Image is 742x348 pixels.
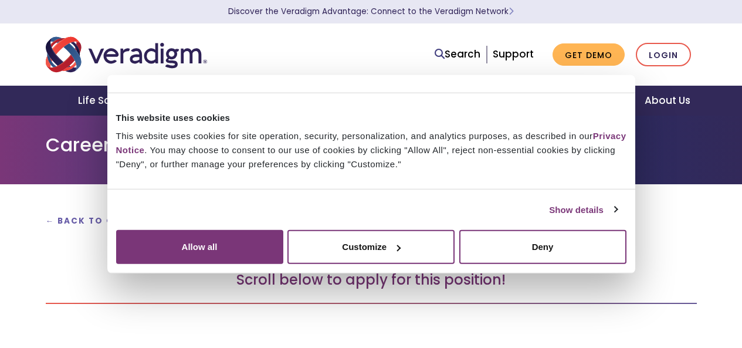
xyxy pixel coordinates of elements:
[636,43,691,67] a: Login
[287,230,455,264] button: Customize
[549,202,617,217] a: Show details
[435,46,480,62] a: Search
[509,6,514,17] span: Learn More
[459,230,626,264] button: Deny
[228,6,514,17] a: Discover the Veradigm Advantage: Connect to the Veradigm NetworkLearn More
[46,238,697,258] h2: Together, let's transform health insightfully
[116,131,626,155] a: Privacy Notice
[46,35,207,74] img: Veradigm logo
[553,43,625,66] a: Get Demo
[116,110,626,124] div: This website uses cookies
[46,215,194,227] a: ← Back to Open Positions
[116,129,626,171] div: This website uses cookies for site operation, security, personalization, and analytics purposes, ...
[631,86,704,116] a: About Us
[64,86,161,116] a: Life Sciences
[46,272,697,289] h3: Scroll below to apply for this position!
[46,134,697,156] h1: Careers
[116,230,283,264] button: Allow all
[493,47,534,61] a: Support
